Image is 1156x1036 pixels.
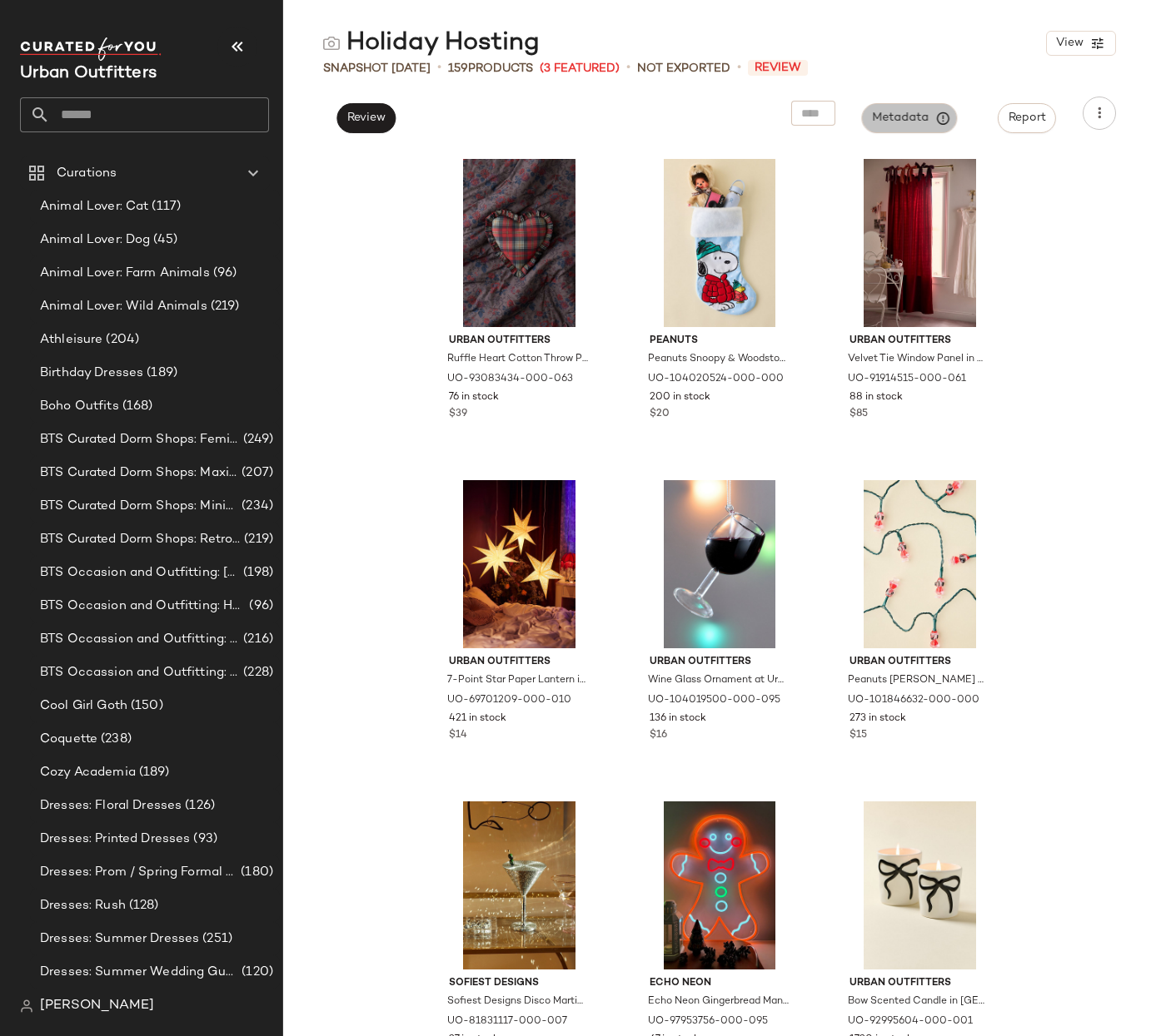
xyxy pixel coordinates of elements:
span: (228) [240,663,273,682]
span: Sofiest Designs [449,976,590,991]
button: Metadata [862,103,958,133]
span: $20 [650,407,670,422]
span: BTS Occassion and Outfitting: Campus Lounge [40,630,240,649]
span: Animal Lover: Dog [40,230,150,250]
span: (45) [150,230,177,250]
span: BTS Curated Dorm Shops: Feminine [40,430,240,449]
span: Sofiest Designs Disco Martini Glass in Silver at Urban Outfitters [447,994,588,1009]
span: (180) [237,863,273,882]
button: Report [998,103,1056,133]
span: Echo Neon [650,976,790,991]
span: Cool Girl Goth [40,696,127,716]
span: (150) [127,696,163,716]
span: BTS Curated Dorm Shops: Retro+ Boho [40,530,241,549]
span: Urban Outfitters [850,976,990,991]
span: Dresses: Summer Wedding Guest [40,963,238,982]
span: (207) [238,463,273,483]
span: Not Exported [637,60,730,77]
span: (238) [97,730,132,749]
span: Dresses: Summer Dresses [40,929,199,949]
span: (117) [148,197,181,216]
span: (198) [240,563,273,582]
span: (189) [136,763,170,782]
span: (3 Featured) [540,60,620,77]
span: $39 [449,407,467,422]
span: 159 [448,62,468,75]
span: 88 in stock [850,390,903,405]
span: UO-104020524-000-000 [648,372,784,387]
span: Cozy Academia [40,763,136,782]
span: BTS Occassion and Outfitting: First Day Fits [40,663,240,682]
span: Snapshot [DATE] [323,60,431,77]
span: UO-69701209-000-010 [447,693,571,708]
span: • [626,58,630,78]
span: • [437,58,441,78]
span: Report [1008,112,1046,125]
span: UO-101846632-000-000 [848,693,979,708]
span: 200 in stock [650,390,710,405]
span: UO-91914515-000-061 [848,372,966,387]
span: (234) [238,497,273,516]
img: svg%3e [323,35,340,52]
img: 81831117_007_m [436,801,603,969]
span: (128) [126,896,159,915]
span: $15 [850,728,867,743]
span: Urban Outfitters [850,334,990,349]
span: (168) [119,397,153,416]
span: (96) [246,597,273,616]
span: Ruffle Heart Cotton Throw Pillow in Plaid at Urban Outfitters [447,352,588,367]
img: svg%3e [20,999,33,1013]
span: Metadata [872,111,948,126]
span: 7-Point Star Paper Lantern in White at Urban Outfitters [447,673,588,688]
span: Peanuts [PERSON_NAME] LED String Lights in Assorted at Urban Outfitters [848,673,989,688]
span: Urban Outfitters [449,334,590,349]
span: Dresses: Floral Dresses [40,796,182,815]
span: Dresses: Prom / Spring Formal Outfitting [40,863,237,882]
span: Animal Lover: Farm Animals [40,264,210,283]
span: $16 [650,728,667,743]
span: Animal Lover: Cat [40,197,148,216]
button: Review [336,103,396,133]
span: Dresses: Rush [40,896,126,915]
span: 273 in stock [850,711,906,726]
span: UO-92995604-000-001 [848,1014,973,1029]
img: 101846632_000_b [836,480,1004,648]
span: Boho Outfits [40,397,119,416]
span: 136 in stock [650,711,706,726]
span: UO-104019500-000-095 [648,693,780,708]
span: Urban Outfitters [850,655,990,670]
span: Dresses: Printed Dresses [40,830,190,849]
span: Review [748,60,808,76]
span: $14 [449,728,467,743]
img: 104019500_095_b [636,480,804,648]
span: Athleisure [40,330,102,349]
img: 91914515_061_b [836,159,1004,327]
span: Bow Scented Candle in [GEOGRAPHIC_DATA] at Urban Outfitters [848,994,989,1009]
span: View [1055,37,1084,50]
span: 421 in stock [449,711,506,726]
span: Urban Outfitters [650,655,790,670]
span: • [737,58,741,78]
span: (189) [143,364,177,383]
span: Current Company Name [20,65,157,82]
img: 93083434_063_b [436,159,603,327]
img: 92995604_001_b [836,801,1004,969]
span: Wine Glass Ornament at Urban Outfitters [648,673,789,688]
span: Velvet Tie Window Panel in Burnt Russet at Urban Outfitters [848,352,989,367]
span: Animal Lover: Wild Animals [40,297,207,316]
span: UO-93083434-000-063 [447,372,573,387]
span: (216) [240,630,273,649]
span: (96) [210,264,237,283]
span: Peanuts Snoopy & Woodstock Holiday Stocking in Assorted at Urban Outfitters [648,352,789,367]
button: View [1046,31,1116,56]
span: [PERSON_NAME] [40,996,154,1016]
span: (219) [241,530,273,549]
span: $85 [850,407,868,422]
span: (249) [240,430,273,449]
span: Review [346,112,386,125]
span: 76 in stock [449,390,499,405]
span: (120) [238,963,273,982]
div: Products [448,60,533,77]
span: Coquette [40,730,97,749]
img: 97953756_095_m [636,801,804,969]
